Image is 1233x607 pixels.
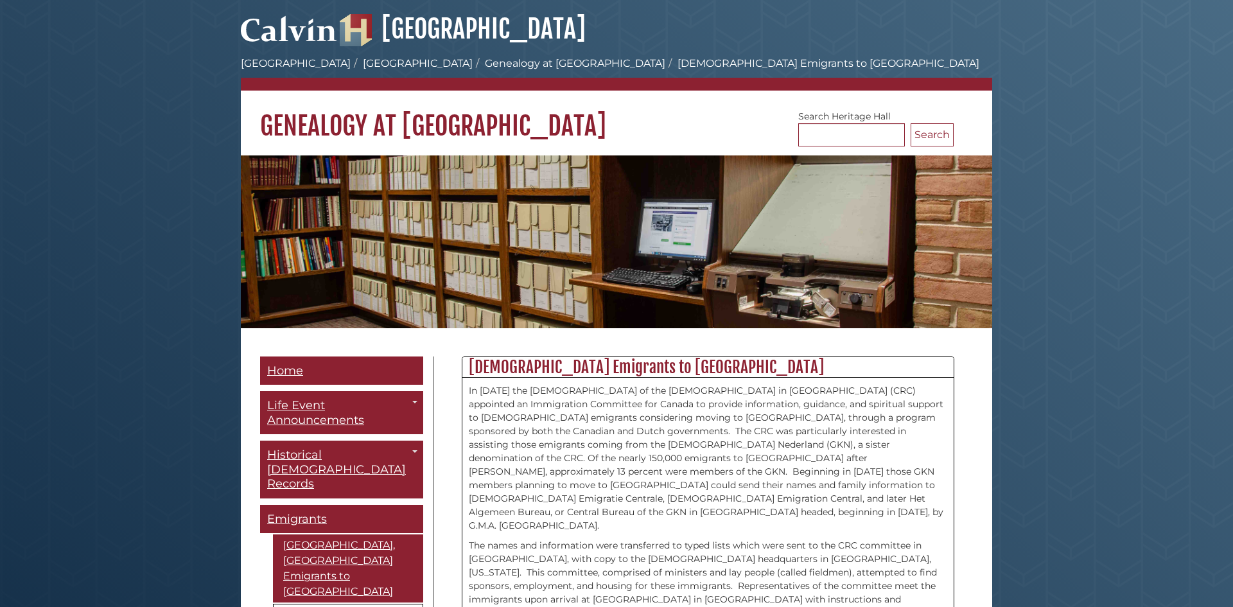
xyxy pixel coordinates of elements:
button: Search [911,123,954,146]
span: Home [267,364,303,378]
a: Genealogy at [GEOGRAPHIC_DATA] [485,57,665,69]
a: Life Event Announcements [260,391,423,434]
span: Historical [DEMOGRAPHIC_DATA] Records [267,448,406,491]
a: Calvin University [241,30,337,41]
a: [GEOGRAPHIC_DATA] [363,57,473,69]
a: Historical [DEMOGRAPHIC_DATA] Records [260,441,423,498]
li: [DEMOGRAPHIC_DATA] Emigrants to [GEOGRAPHIC_DATA] [665,56,979,71]
a: [GEOGRAPHIC_DATA] [241,57,351,69]
h1: Genealogy at [GEOGRAPHIC_DATA] [241,91,992,142]
span: Life Event Announcements [267,398,364,427]
p: In [DATE] the [DEMOGRAPHIC_DATA] of the [DEMOGRAPHIC_DATA] in [GEOGRAPHIC_DATA] (CRC) appointed a... [469,384,947,532]
img: Hekman Library Logo [340,14,372,46]
img: Calvin [241,10,337,46]
span: Emigrants [267,512,327,526]
a: Home [260,356,423,385]
nav: breadcrumb [241,56,992,91]
h2: [DEMOGRAPHIC_DATA] Emigrants to [GEOGRAPHIC_DATA] [462,357,954,378]
a: Emigrants [260,505,423,534]
a: [GEOGRAPHIC_DATA] [340,13,586,45]
a: [GEOGRAPHIC_DATA], [GEOGRAPHIC_DATA] Emigrants to [GEOGRAPHIC_DATA] [273,534,423,603]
